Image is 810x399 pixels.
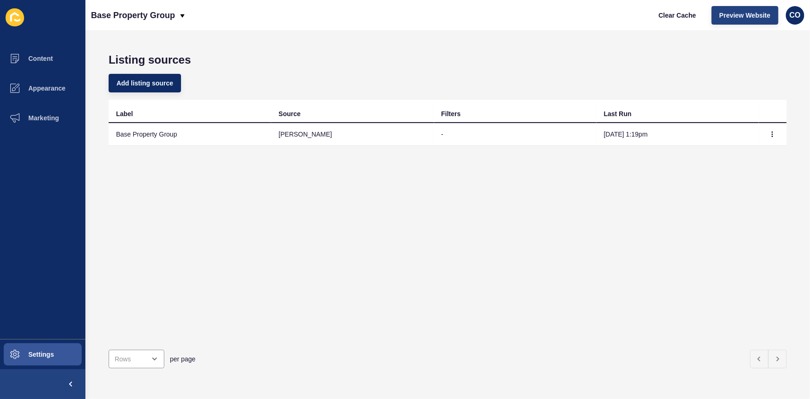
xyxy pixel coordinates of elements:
h1: Listing sources [109,53,787,66]
span: Clear Cache [659,11,696,20]
span: CO [790,11,801,20]
td: Base Property Group [109,123,271,146]
div: Filters [441,109,461,118]
td: - [434,123,596,146]
div: Source [279,109,300,118]
td: [PERSON_NAME] [271,123,434,146]
p: Base Property Group [91,4,175,27]
span: Add listing source [117,78,173,88]
div: open menu [109,350,164,368]
div: Label [116,109,133,118]
div: Last Run [604,109,632,118]
span: Preview Website [719,11,771,20]
span: per page [170,354,195,364]
button: Add listing source [109,74,181,92]
button: Preview Website [712,6,778,25]
button: Clear Cache [651,6,704,25]
td: [DATE] 1:19pm [596,123,759,146]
